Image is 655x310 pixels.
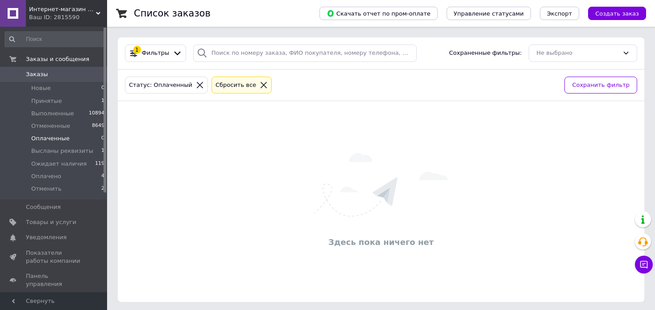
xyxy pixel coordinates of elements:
[142,49,170,57] span: Фильтры
[454,10,524,17] span: Управление статусами
[29,5,96,13] span: Интернет-магазин Tvid
[31,147,93,155] span: Высланы реквизиты
[214,81,258,90] div: Сбросить все
[26,70,48,78] span: Заказы
[31,84,51,92] span: Новые
[101,97,104,105] span: 1
[31,160,87,168] span: Ожидает наличия
[319,7,438,20] button: Скачать отчет по пром-оплате
[26,55,89,63] span: Заказы и сообщения
[26,233,66,241] span: Уведомления
[540,7,579,20] button: Экспорт
[29,13,107,21] div: Ваш ID: 2815590
[595,10,639,17] span: Создать заказ
[127,81,194,90] div: Статус: Оплаченный
[101,147,104,155] span: 1
[26,203,61,211] span: Сообщения
[134,8,211,19] h1: Список заказов
[133,46,141,54] div: 1
[92,122,104,130] span: 8649
[31,110,74,118] span: Выполненные
[536,49,619,58] div: Не выбрано
[547,10,572,17] span: Экспорт
[327,9,431,17] span: Скачать отчет по пром-оплате
[572,81,630,90] span: Сохранить фильтр
[26,249,83,265] span: Показатели работы компании
[101,84,104,92] span: 0
[31,185,62,193] span: Отменить
[449,49,522,57] span: Сохраненные фильтры:
[31,172,61,180] span: Оплачено
[89,110,104,118] span: 10894
[4,31,105,47] input: Поиск
[26,272,83,288] span: Панель управления
[31,97,62,105] span: Принятые
[26,218,76,226] span: Товары и услуги
[101,185,104,193] span: 2
[95,160,104,168] span: 119
[101,172,104,180] span: 4
[588,7,646,20] button: Создать заказ
[193,45,417,62] input: Поиск по номеру заказа, ФИО покупателя, номеру телефона, Email, номеру накладной
[447,7,531,20] button: Управление статусами
[635,256,653,273] button: Чат с покупателем
[31,122,70,130] span: Отмененные
[101,135,104,143] span: 0
[31,135,70,143] span: Оплаченные
[579,10,646,16] a: Создать заказ
[122,237,640,248] div: Здесь пока ничего нет
[564,77,637,94] button: Сохранить фильтр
